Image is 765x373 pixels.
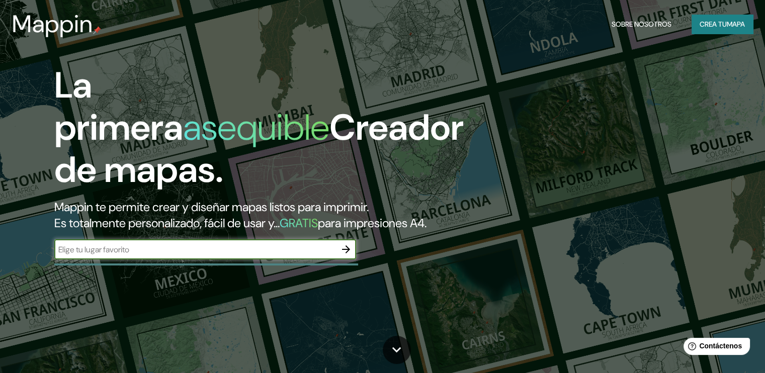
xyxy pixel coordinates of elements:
font: Mappin te permite crear y diseñar mapas listos para imprimir. [54,199,369,215]
font: La primera [54,62,183,151]
input: Elige tu lugar favorito [54,244,336,255]
font: Es totalmente personalizado, fácil de usar y... [54,215,280,231]
font: Crea tu [700,20,727,29]
font: GRATIS [280,215,318,231]
font: mapa [727,20,745,29]
font: asequible [183,104,329,151]
img: pin de mapeo [93,26,101,34]
button: Sobre nosotros [608,15,675,34]
font: Sobre nosotros [612,20,671,29]
button: Crea tumapa [692,15,753,34]
iframe: Lanzador de widgets de ayuda [675,334,754,362]
font: para impresiones A4. [318,215,427,231]
font: Creador de mapas. [54,104,464,193]
font: Mappin [12,8,93,40]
